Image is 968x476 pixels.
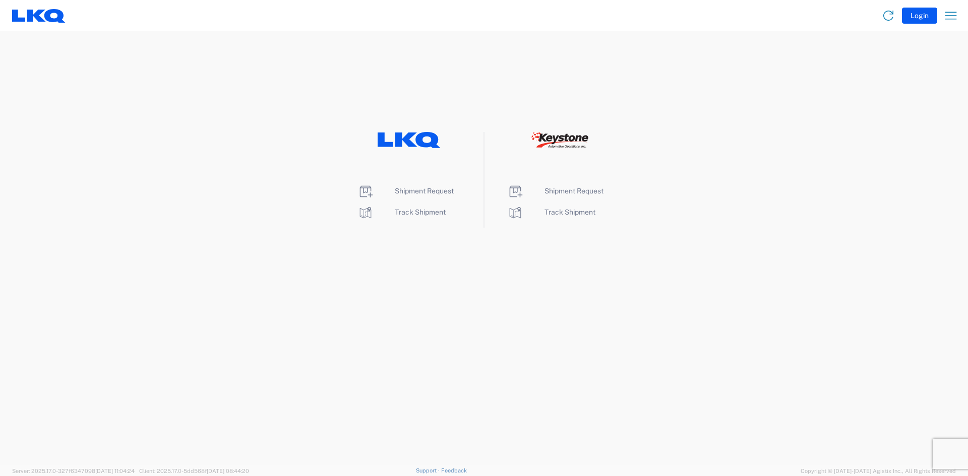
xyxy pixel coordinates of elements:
span: Server: 2025.17.0-327f6347098 [12,468,135,474]
a: Support [416,467,441,473]
a: Track Shipment [357,208,446,216]
a: Track Shipment [507,208,595,216]
a: Shipment Request [357,187,454,195]
span: Track Shipment [395,208,446,216]
a: Shipment Request [507,187,603,195]
a: Feedback [441,467,467,473]
button: Login [902,8,937,24]
span: Track Shipment [544,208,595,216]
span: Copyright © [DATE]-[DATE] Agistix Inc., All Rights Reserved [801,466,956,475]
span: [DATE] 11:04:24 [95,468,135,474]
span: Client: 2025.17.0-5dd568f [139,468,249,474]
span: [DATE] 08:44:20 [207,468,249,474]
span: Shipment Request [544,187,603,195]
span: Shipment Request [395,187,454,195]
